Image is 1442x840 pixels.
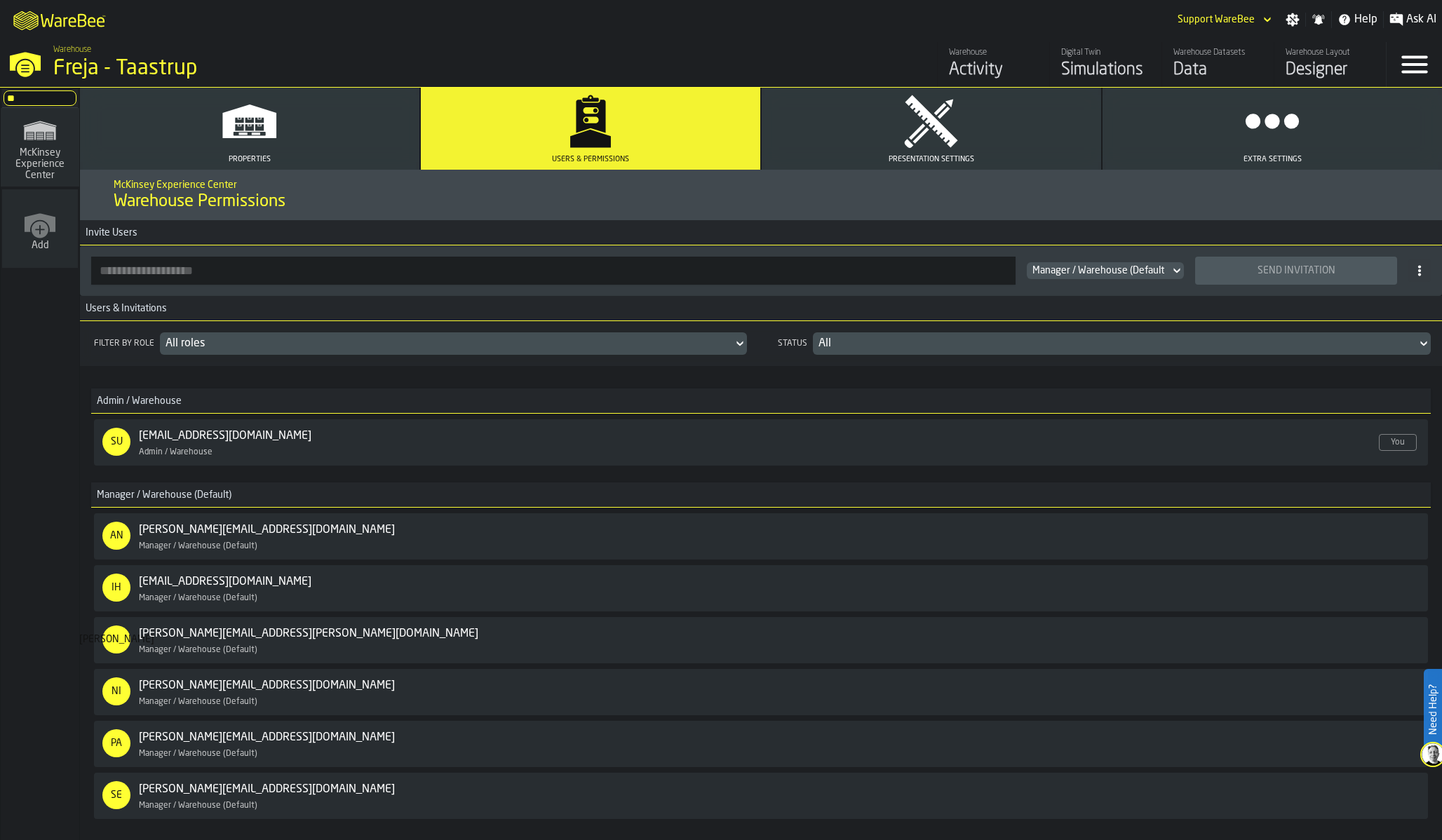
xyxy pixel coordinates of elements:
[102,625,130,653] div: [PERSON_NAME]
[1425,670,1441,749] label: Need Help?
[1,108,79,189] a: link-to-/wh/i/99265d59-bd42-4a33-a5fd-483dee362034/simulations
[139,645,523,655] div: Manager / Warehouse (Default)
[1027,262,1184,279] div: DropdownMenuValue-24e966b4-8fcd-426e-bbad-9287d471c930
[229,155,271,164] span: Properties
[102,428,130,456] div: SU
[80,303,167,314] span: Users & Invitations
[1061,48,1150,57] div: Digital Twin
[775,332,1431,355] div: StatusDropdownMenuValue-all
[139,801,440,811] div: Manager / Warehouse (Default)
[889,155,974,164] span: Presentation Settings
[91,489,231,501] span: Manager / Warehouse (Default)
[1032,265,1167,276] span: Manager / Warehouse (Default)
[32,240,49,251] span: Add
[139,428,311,445] a: [EMAIL_ADDRESS][DOMAIN_NAME]
[139,522,395,538] a: [PERSON_NAME][EMAIL_ADDRESS][DOMAIN_NAME]
[102,729,130,757] div: PA
[139,697,440,707] div: Manager / Warehouse (Default)
[937,42,1049,87] a: link-to-/wh/i/36c4991f-68ef-4ca7-ab45-a2252c911eea/feed/
[1306,13,1331,27] label: button-toggle-Notifications
[80,227,137,238] span: Invite Users
[1178,14,1255,25] div: DropdownMenuValue-Support WareBee
[139,625,478,642] a: [PERSON_NAME][EMAIL_ADDRESS][PERSON_NAME][DOMAIN_NAME]
[1061,59,1150,81] div: Simulations
[949,59,1038,81] div: Activity
[1244,155,1302,164] span: Extra Settings
[1332,11,1383,28] label: button-toggle-Help
[818,335,1411,352] div: DropdownMenuValue-all
[1161,42,1274,87] a: link-to-/wh/i/36c4991f-68ef-4ca7-ab45-a2252c911eea/data
[91,339,157,348] div: Filter by role
[114,191,285,213] span: Warehouse Permissions
[552,155,629,164] span: Users & Permissions
[139,781,395,798] a: [PERSON_NAME][EMAIL_ADDRESS][DOMAIN_NAME]
[80,220,1442,245] h3: title-section-Invite Users
[102,781,130,809] div: SE
[53,45,91,55] span: Warehouse
[114,177,1408,191] h2: Sub Title
[1379,434,1417,451] span: You
[1406,11,1436,28] span: Ask AI
[775,339,810,348] div: Status
[139,749,440,759] div: Manager / Warehouse (Default)
[1286,48,1375,57] div: Warehouse Layout
[1172,11,1274,28] div: DropdownMenuValue-Support WareBee
[139,574,311,590] a: [EMAIL_ADDRESS][DOMAIN_NAME]
[1280,13,1305,27] label: button-toggle-Settings
[1274,42,1386,87] a: link-to-/wh/i/36c4991f-68ef-4ca7-ab45-a2252c911eea/designer
[1049,42,1161,87] a: link-to-/wh/i/36c4991f-68ef-4ca7-ab45-a2252c911eea/simulations
[6,147,74,181] span: McKinsey Experience Center
[1032,265,1164,276] div: DropdownMenuValue-24e966b4-8fcd-426e-bbad-9287d471c930
[80,170,1442,220] div: title-Warehouse Permissions
[102,574,130,602] div: IH
[1354,11,1377,28] span: Help
[2,189,78,271] a: link-to-/wh/new
[91,257,1016,285] input: button-toolbar-
[1195,257,1397,285] button: button-Send Invitation
[91,395,182,407] span: Admin / Warehouse
[139,677,395,694] a: [PERSON_NAME][EMAIL_ADDRESS][DOMAIN_NAME]
[139,593,356,603] div: Manager / Warehouse (Default)
[80,296,1442,321] h3: title-section-Users & Invitations
[53,56,432,81] div: Freja - Taastrup
[139,729,395,746] a: [PERSON_NAME][EMAIL_ADDRESS][DOMAIN_NAME]
[91,332,747,355] div: Filter by roleDropdownMenuValue-all
[91,388,1431,414] h3: title-section-Admin / Warehouse
[1173,59,1262,81] div: Data
[166,335,727,352] div: DropdownMenuValue-all
[102,677,130,705] div: NI
[949,48,1038,57] div: Warehouse
[1387,42,1442,87] label: button-toggle-Menu
[1384,11,1442,28] label: button-toggle-Ask AI
[139,447,356,457] div: Admin / Warehouse
[1204,265,1389,276] div: Send Invitation
[102,522,130,550] div: AN
[1173,48,1262,57] div: Warehouse Datasets
[1286,59,1375,81] div: Designer
[139,541,440,551] div: Manager / Warehouse (Default)
[91,482,1431,508] h3: title-section-Manager / Warehouse (Default)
